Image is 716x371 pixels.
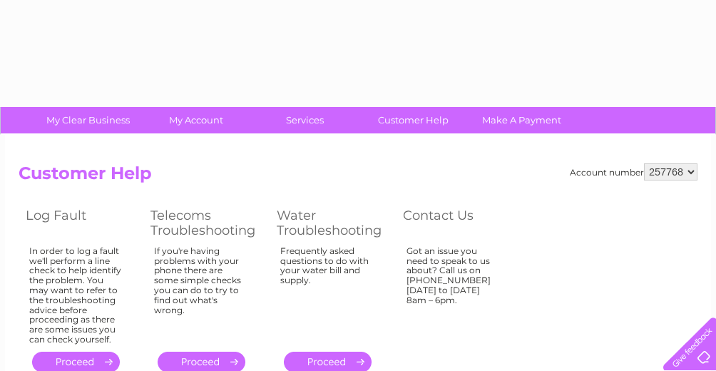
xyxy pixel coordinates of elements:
th: Telecoms Troubleshooting [143,204,270,242]
a: Customer Help [354,107,472,133]
th: Water Troubleshooting [270,204,396,242]
a: Make A Payment [463,107,581,133]
div: If you're having problems with your phone there are some simple checks you can do to try to find ... [154,246,248,339]
h2: Customer Help [19,163,697,190]
a: My Clear Business [29,107,147,133]
a: Services [246,107,364,133]
th: Log Fault [19,204,143,242]
th: Contact Us [396,204,521,242]
a: My Account [138,107,255,133]
div: In order to log a fault we'll perform a line check to help identify the problem. You may want to ... [29,246,122,345]
div: Got an issue you need to speak to us about? Call us on [PHONE_NUMBER] [DATE] to [DATE] 8am – 6pm. [406,246,499,339]
div: Account number [570,163,697,181]
div: Frequently asked questions to do with your water bill and supply. [280,246,374,339]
